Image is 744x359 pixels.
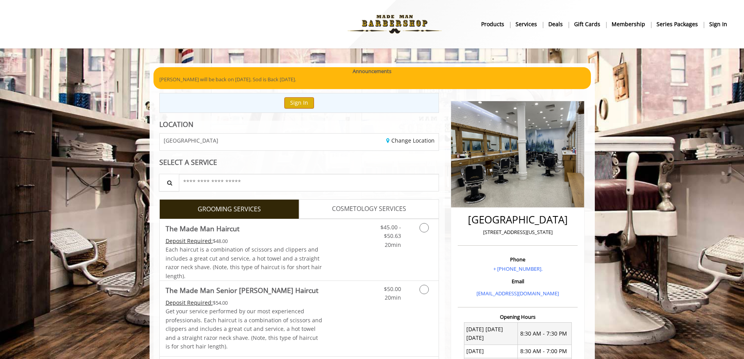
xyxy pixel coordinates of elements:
a: sign insign in [704,18,733,30]
div: $48.00 [166,237,323,245]
td: 8:30 AM - 7:00 PM [518,345,572,358]
div: $54.00 [166,298,323,307]
h3: Opening Hours [458,314,578,320]
b: sign in [709,20,727,29]
h2: [GEOGRAPHIC_DATA] [460,214,576,225]
span: This service needs some Advance to be paid before we block your appointment [166,299,213,306]
span: COSMETOLOGY SERVICES [332,204,406,214]
span: 20min [385,241,401,248]
b: The Made Man Haircut [166,223,239,234]
span: [GEOGRAPHIC_DATA] [164,138,218,143]
div: SELECT A SERVICE [159,159,439,166]
h3: Phone [460,257,576,262]
span: This service needs some Advance to be paid before we block your appointment [166,237,213,245]
td: 8:30 AM - 7:30 PM [518,323,572,345]
span: GROOMING SERVICES [198,204,261,214]
a: Gift cardsgift cards [569,18,606,30]
td: [DATE] [DATE] [DATE] [464,323,518,345]
td: [DATE] [464,345,518,358]
b: products [481,20,504,29]
b: Series packages [657,20,698,29]
a: DealsDeals [543,18,569,30]
a: Productsproducts [476,18,510,30]
b: Membership [612,20,645,29]
span: 20min [385,294,401,301]
span: $45.00 - $50.63 [380,223,401,239]
span: $50.00 [384,285,401,293]
a: Change Location [386,137,435,144]
b: LOCATION [159,120,193,129]
b: The Made Man Senior [PERSON_NAME] Haircut [166,285,318,296]
a: [EMAIL_ADDRESS][DOMAIN_NAME] [476,290,559,297]
button: Service Search [159,174,179,191]
p: [PERSON_NAME] will be back on [DATE]. Sod is Back [DATE]. [159,75,585,84]
a: MembershipMembership [606,18,651,30]
b: Announcements [353,67,391,75]
p: Get your service performed by our most experienced professionals. Each haircut is a combination o... [166,307,323,351]
b: Deals [548,20,563,29]
a: + [PHONE_NUMBER]. [493,265,542,272]
b: Services [516,20,537,29]
span: Each haircut is a combination of scissors and clippers and includes a great cut and service, a ho... [166,246,322,279]
h3: Email [460,279,576,284]
a: Series packagesSeries packages [651,18,704,30]
a: ServicesServices [510,18,543,30]
button: Sign In [284,97,314,109]
p: [STREET_ADDRESS][US_STATE] [460,228,576,236]
b: gift cards [574,20,600,29]
img: Made Man Barbershop logo [341,3,448,46]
